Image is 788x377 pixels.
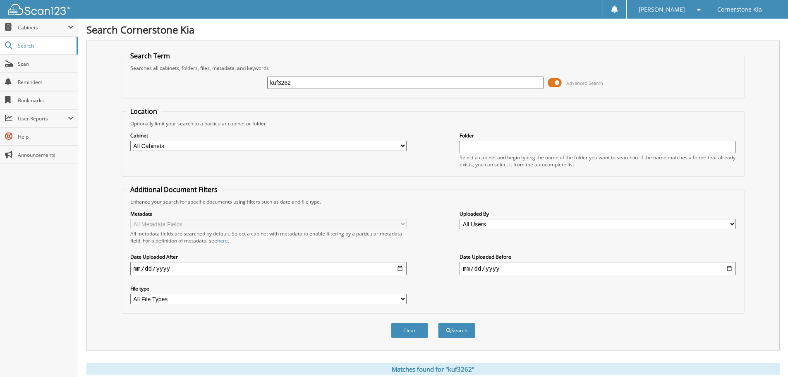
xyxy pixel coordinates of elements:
[18,24,68,31] span: Cabinets
[130,253,407,260] label: Date Uploaded After
[18,79,74,86] span: Reminders
[126,198,740,205] div: Enhance your search for specific documents using filters such as date and file type.
[639,7,685,12] span: [PERSON_NAME]
[18,133,74,140] span: Help
[130,132,407,139] label: Cabinet
[126,120,740,127] div: Optionally limit your search to a particular cabinet or folder
[460,262,736,275] input: end
[86,23,780,36] h1: Search Cornerstone Kia
[130,285,407,292] label: File type
[126,185,222,194] legend: Additional Document Filters
[126,107,161,116] legend: Location
[8,4,70,15] img: scan123-logo-white.svg
[130,230,407,244] div: All metadata fields are searched by default. Select a cabinet with metadata to enable filtering b...
[717,7,762,12] span: Cornerstone Kia
[18,115,68,122] span: User Reports
[460,154,736,168] div: Select a cabinet and begin typing the name of the folder you want to search in. If the name match...
[86,363,780,375] div: Matches found for "kuf3262"
[217,237,228,244] a: here
[460,132,736,139] label: Folder
[18,60,74,67] span: Scan
[130,262,407,275] input: start
[18,97,74,104] span: Bookmarks
[747,337,788,377] iframe: Chat Widget
[438,323,475,338] button: Search
[18,151,74,158] span: Announcements
[18,42,72,49] span: Search
[126,51,174,60] legend: Search Term
[391,323,428,338] button: Clear
[566,80,603,86] span: Advanced Search
[460,210,736,217] label: Uploaded By
[130,210,407,217] label: Metadata
[126,65,740,72] div: Searches all cabinets, folders, files, metadata, and keywords
[460,253,736,260] label: Date Uploaded Before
